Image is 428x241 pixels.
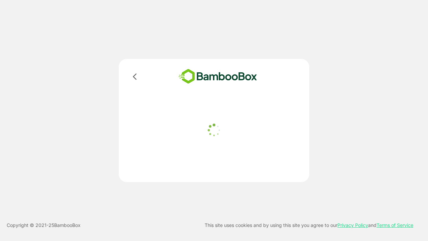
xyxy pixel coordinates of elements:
p: This site uses cookies and by using this site you agree to our and [205,221,413,229]
p: Copyright © 2021- 25 BambooBox [7,221,81,229]
img: bamboobox [169,67,267,86]
a: Terms of Service [377,222,413,228]
img: loader [206,122,222,139]
a: Privacy Policy [337,222,368,228]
